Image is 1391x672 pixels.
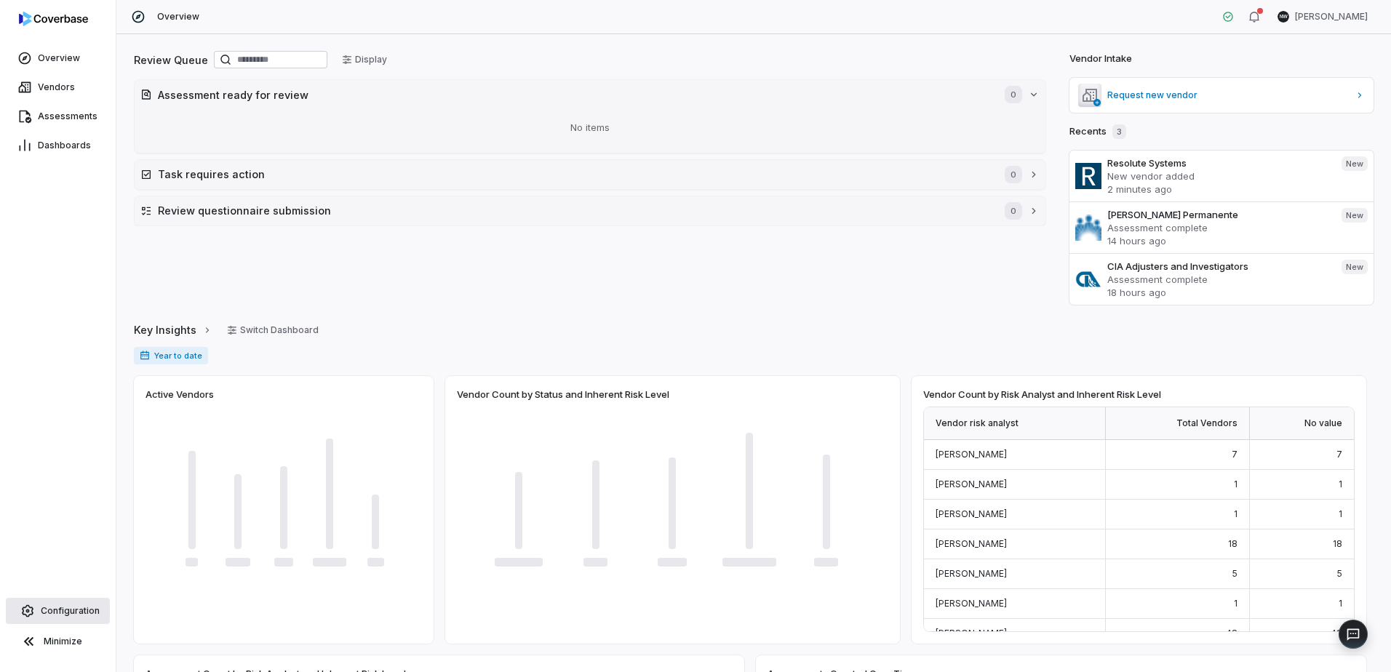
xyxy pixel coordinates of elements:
button: Assessment ready for review0 [135,80,1045,109]
span: Active Vendors [146,388,214,401]
button: Review questionnaire submission0 [135,196,1045,225]
a: Key Insights [134,315,212,345]
a: Assessments [3,103,113,129]
span: NW [1278,11,1289,23]
h3: [PERSON_NAME] Permanente [1107,208,1330,221]
button: Key Insights [129,315,217,345]
span: Assessments [38,111,97,122]
div: Total Vendors [1106,407,1251,440]
svg: Date range for report [140,351,150,361]
h2: Task requires action [158,167,990,182]
a: Configuration [6,598,110,624]
span: [PERSON_NAME] [936,628,1007,639]
span: Request new vendor [1107,89,1349,101]
span: Overview [157,11,199,23]
h2: Vendor Intake [1069,52,1132,66]
span: Vendor Count by Status and Inherent Risk Level [457,388,669,401]
p: Assessment complete [1107,221,1330,234]
span: Configuration [41,605,100,617]
span: Year to date [134,347,208,364]
a: Dashboards [3,132,113,159]
span: [PERSON_NAME] [936,538,1007,549]
h3: Resolute Systems [1107,156,1330,169]
span: 1 [1234,479,1237,489]
span: [PERSON_NAME] [936,449,1007,460]
span: Minimize [44,636,82,647]
span: 0 [1005,202,1022,220]
span: Vendor Count by Risk Analyst and Inherent Risk Level [923,388,1161,401]
span: 1 [1339,479,1342,489]
p: 2 minutes ago [1107,183,1330,196]
button: NW[PERSON_NAME] [1269,6,1376,28]
div: No items [140,109,1040,147]
span: 1 [1234,508,1237,519]
span: Key Insights [134,322,196,337]
div: No value [1250,407,1354,440]
span: 48 [1331,628,1342,639]
img: logo-D7KZi-bG.svg [19,12,88,26]
a: Resolute SystemsNew vendor added2 minutes agoNew [1069,151,1374,201]
span: Dashboards [38,140,91,151]
span: Overview [38,52,80,64]
h2: Assessment ready for review [158,87,990,103]
a: CIA Adjusters and InvestigatorsAssessment complete18 hours agoNew [1069,253,1374,305]
span: 18 [1228,538,1237,549]
span: New [1342,208,1368,223]
span: 48 [1226,628,1237,639]
h2: Review Queue [134,52,208,68]
span: New [1342,260,1368,274]
a: Overview [3,45,113,71]
p: 18 hours ago [1107,286,1330,299]
span: New [1342,156,1368,171]
h2: Recents [1069,124,1126,139]
span: 0 [1005,166,1022,183]
button: Switch Dashboard [218,319,327,341]
a: Vendors [3,74,113,100]
span: 0 [1005,86,1022,103]
button: Minimize [6,627,110,656]
button: Task requires action0 [135,160,1045,189]
h2: Review questionnaire submission [158,203,990,218]
span: 7 [1232,449,1237,460]
span: [PERSON_NAME] [936,508,1007,519]
a: Request new vendor [1069,78,1374,113]
span: [PERSON_NAME] [936,479,1007,489]
span: Vendors [38,81,75,93]
span: 1 [1234,598,1237,609]
p: 14 hours ago [1107,234,1330,247]
span: 5 [1232,568,1237,579]
h3: CIA Adjusters and Investigators [1107,260,1330,273]
span: 1 [1339,598,1342,609]
div: Vendor risk analyst [924,407,1106,440]
span: 1 [1339,508,1342,519]
button: Display [333,49,396,71]
span: 18 [1333,538,1342,549]
span: 3 [1112,124,1126,139]
span: 7 [1336,449,1342,460]
span: [PERSON_NAME] [936,598,1007,609]
span: [PERSON_NAME] [936,568,1007,579]
p: New vendor added [1107,169,1330,183]
span: [PERSON_NAME] [1295,11,1368,23]
a: [PERSON_NAME] PermanenteAssessment complete14 hours agoNew [1069,201,1374,253]
span: 5 [1336,568,1342,579]
p: Assessment complete [1107,273,1330,286]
